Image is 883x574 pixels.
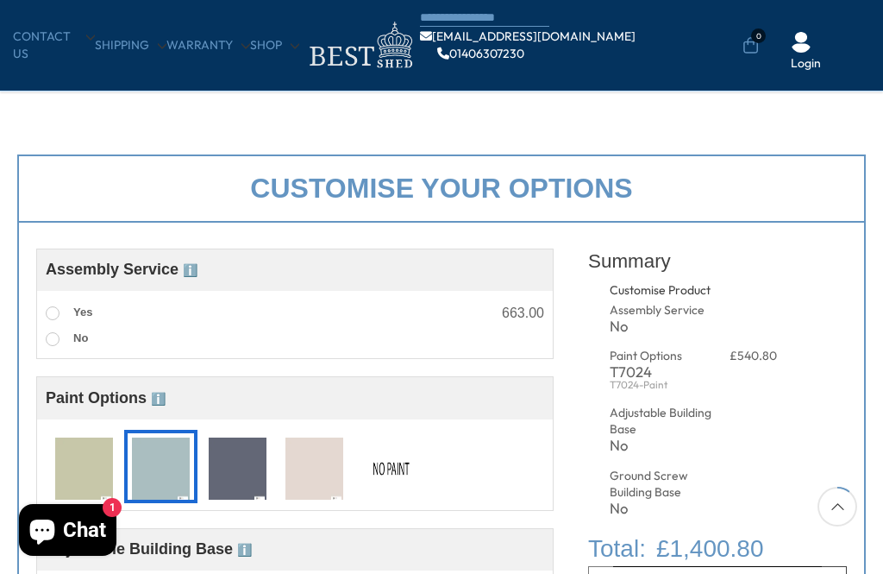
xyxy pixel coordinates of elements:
div: T7010 [47,430,121,503]
a: 0 [742,37,759,54]
img: T7033 [209,438,266,501]
span: Assembly Service [46,261,197,278]
a: Shop [250,37,299,54]
img: User Icon [791,32,811,53]
div: No Paint [354,430,428,503]
inbox-online-store-chat: Shopify online store chat [14,504,122,560]
img: T7024 [132,438,190,501]
a: CONTACT US [13,28,95,62]
img: T7078 [285,438,343,501]
img: No Paint [362,438,420,501]
div: T7024 [124,430,197,503]
div: T7024-Paint [610,380,716,390]
a: Login [791,55,821,73]
span: Paint Options [46,389,166,407]
div: No [610,501,716,516]
div: T7024 [610,365,716,380]
div: Assembly Service [610,302,716,319]
div: Ground Screw Building Base [610,468,716,501]
a: [EMAIL_ADDRESS][DOMAIN_NAME] [420,30,636,42]
span: ℹ️ [237,543,252,557]
div: Paint Options [610,348,716,365]
span: 0 [751,28,766,43]
div: Adjustable Building Base [610,405,716,438]
div: T7033 [201,430,274,503]
div: T7078 [278,430,351,503]
div: Summary [588,240,847,282]
a: Warranty [166,37,250,54]
a: 01406307230 [437,47,524,60]
span: ℹ️ [183,263,197,277]
span: Adjustable Building Base [46,540,252,558]
a: Shipping [95,37,166,54]
img: logo [299,17,420,73]
div: No [610,438,716,453]
div: Customise Product [610,282,776,300]
span: Yes [73,306,92,319]
span: ℹ️ [151,392,166,406]
img: T7010 [55,438,113,501]
span: No [73,331,88,344]
div: 663.00 [502,306,544,320]
span: £1,400.80 [656,531,764,566]
div: No [610,319,716,334]
div: Customise your options [17,155,866,223]
span: £540.80 [730,348,777,363]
